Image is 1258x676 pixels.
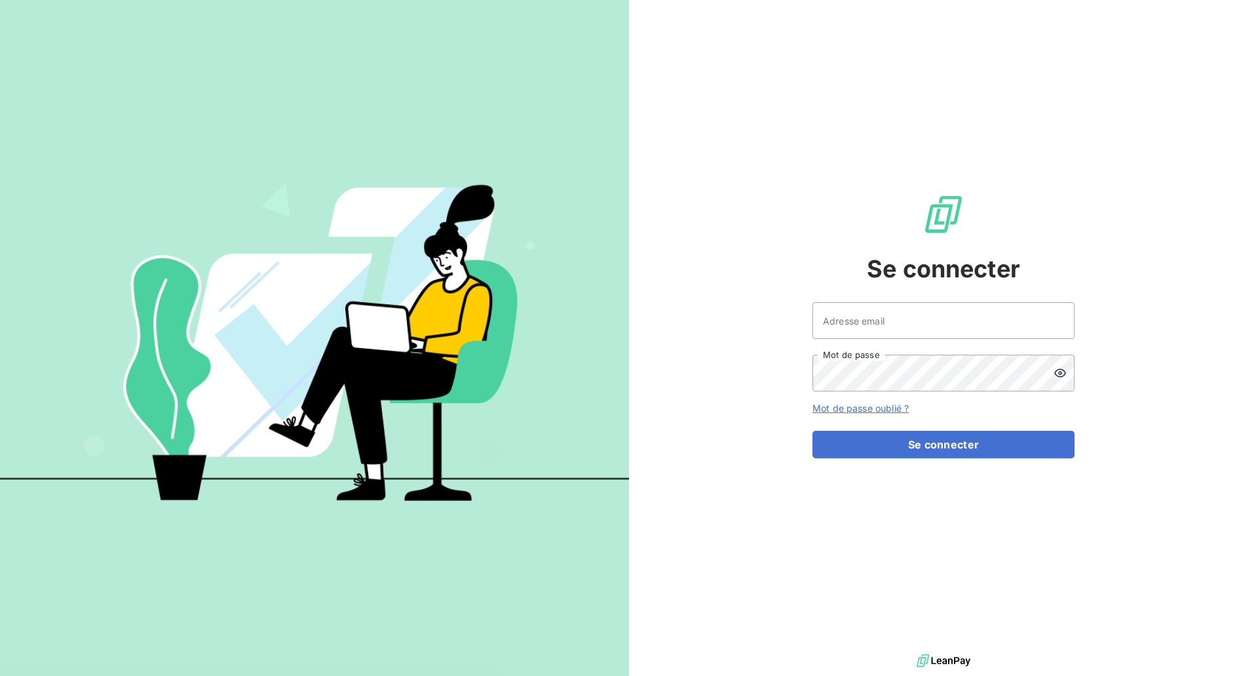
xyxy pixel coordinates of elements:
img: Logo LeanPay [923,193,964,235]
button: Se connecter [812,431,1075,458]
input: placeholder [812,302,1075,339]
a: Mot de passe oublié ? [812,403,909,414]
img: logo [917,651,970,671]
span: Se connecter [867,251,1020,287]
